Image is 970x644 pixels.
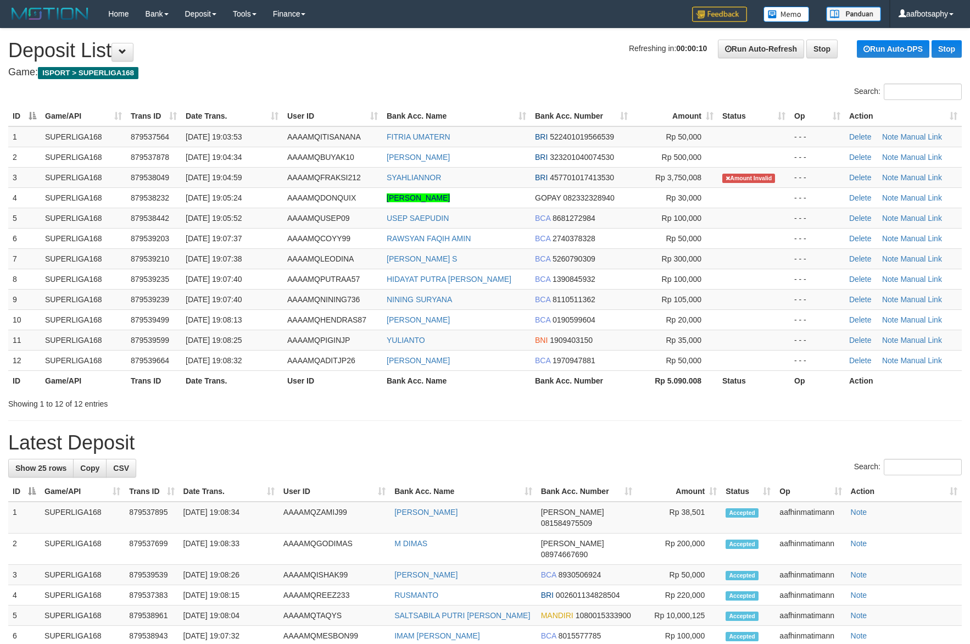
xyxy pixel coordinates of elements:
[790,147,845,167] td: - - -
[8,565,40,585] td: 3
[186,295,242,304] span: [DATE] 19:07:40
[637,502,721,534] td: Rp 38,501
[535,315,550,324] span: BCA
[553,315,595,324] span: Copy 0190599604 to clipboard
[387,356,450,365] a: [PERSON_NAME]
[125,502,179,534] td: 879537895
[790,309,845,330] td: - - -
[279,585,390,606] td: AAAAMQREEZ233
[882,315,899,324] a: Note
[900,356,942,365] a: Manual Link
[553,234,595,243] span: Copy 2740378328 to clipboard
[556,591,620,599] span: Copy 002601134828504 to clipboard
[131,295,169,304] span: 879539239
[857,40,929,58] a: Run Auto-DPS
[387,336,425,345] a: YULIANTO
[125,585,179,606] td: 879537383
[535,295,550,304] span: BCA
[726,571,759,580] span: Accepted
[537,481,637,502] th: Bank Acc. Number: activate to sort column ascending
[387,315,450,324] a: [PERSON_NAME]
[15,464,66,473] span: Show 25 rows
[38,67,138,79] span: ISPORT > SUPERLIGA168
[186,153,242,162] span: [DATE] 19:04:34
[387,214,449,223] a: USEP SAEPUDIN
[849,295,871,304] a: Delete
[125,481,179,502] th: Trans ID: activate to sort column ascending
[553,295,595,304] span: Copy 8110511362 to clipboard
[131,254,169,263] span: 879539210
[790,350,845,370] td: - - -
[882,153,899,162] a: Note
[637,606,721,626] td: Rp 10,000,125
[790,106,845,126] th: Op: activate to sort column ascending
[279,606,390,626] td: AAAAMQTAQYS
[849,315,871,324] a: Delete
[8,432,962,454] h1: Latest Deposit
[666,193,701,202] span: Rp 30,000
[8,309,41,330] td: 10
[8,40,962,62] h1: Deposit List
[40,534,125,565] td: SUPERLIGA168
[41,248,126,269] td: SUPERLIGA168
[125,606,179,626] td: 879538961
[718,106,790,126] th: Status: activate to sort column ascending
[854,459,962,475] label: Search:
[8,394,396,409] div: Showing 1 to 12 of 12 entries
[283,370,382,391] th: User ID
[387,295,452,304] a: NINING SURYANA
[721,481,775,502] th: Status: activate to sort column ascending
[576,611,631,620] span: Copy 1080015333900 to clipboard
[900,153,942,162] a: Manual Link
[8,126,41,147] td: 1
[535,356,550,365] span: BCA
[718,40,804,58] a: Run Auto-Refresh
[790,187,845,208] td: - - -
[41,167,126,187] td: SUPERLIGA168
[186,356,242,365] span: [DATE] 19:08:32
[8,208,41,228] td: 5
[279,565,390,585] td: AAAAMQISHAK99
[845,370,962,391] th: Action
[541,591,554,599] span: BRI
[394,508,458,517] a: [PERSON_NAME]
[790,370,845,391] th: Op
[541,508,604,517] span: [PERSON_NAME]
[662,275,701,284] span: Rp 100,000
[179,606,279,626] td: [DATE] 19:08:04
[387,132,450,141] a: FITRIA UMATERN
[179,481,279,502] th: Date Trans.: activate to sort column ascending
[531,106,632,126] th: Bank Acc. Number: activate to sort column ascending
[8,167,41,187] td: 3
[662,214,701,223] span: Rp 100,000
[394,631,480,640] a: IMAM [PERSON_NAME]
[186,275,242,284] span: [DATE] 19:07:40
[775,606,846,626] td: aafhinmatimann
[882,295,899,304] a: Note
[40,502,125,534] td: SUPERLIGA168
[41,126,126,147] td: SUPERLIGA168
[900,173,942,182] a: Manual Link
[882,173,899,182] a: Note
[806,40,838,58] a: Stop
[8,330,41,350] td: 11
[851,631,867,640] a: Note
[181,370,283,391] th: Date Trans.
[900,214,942,223] a: Manual Link
[287,153,354,162] span: AAAAMQBUYAK10
[541,519,592,528] span: Copy 081584975509 to clipboard
[131,173,169,182] span: 879538049
[849,153,871,162] a: Delete
[131,275,169,284] span: 879539235
[790,248,845,269] td: - - -
[287,173,361,182] span: AAAAMQFRAKSI212
[387,173,441,182] a: SYAHLIANNOR
[849,254,871,263] a: Delete
[287,275,360,284] span: AAAAMQPUTRAA57
[186,214,242,223] span: [DATE] 19:05:52
[718,370,790,391] th: Status
[846,481,962,502] th: Action: activate to sort column ascending
[900,275,942,284] a: Manual Link
[287,356,355,365] span: AAAAMQADITJP26
[550,153,614,162] span: Copy 323201040074530 to clipboard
